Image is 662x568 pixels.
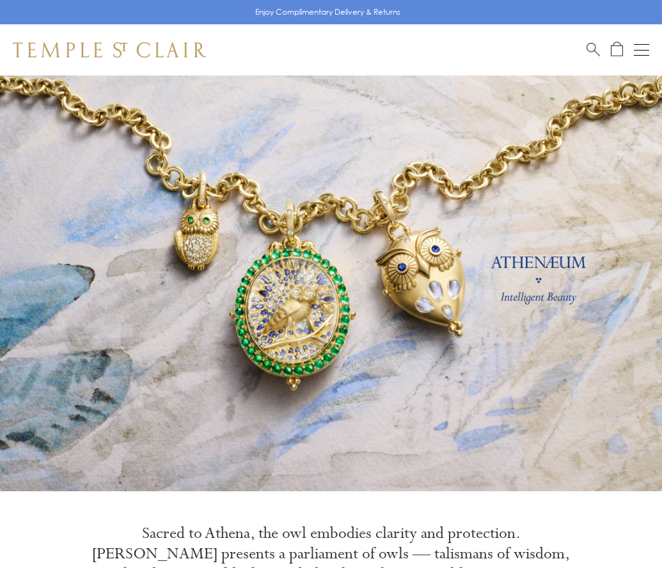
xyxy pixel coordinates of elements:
a: Open Shopping Bag [611,42,623,58]
img: Temple St. Clair [13,42,206,58]
button: Open navigation [634,42,649,58]
a: Search [587,42,600,58]
p: Enjoy Complimentary Delivery & Returns [255,6,400,19]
